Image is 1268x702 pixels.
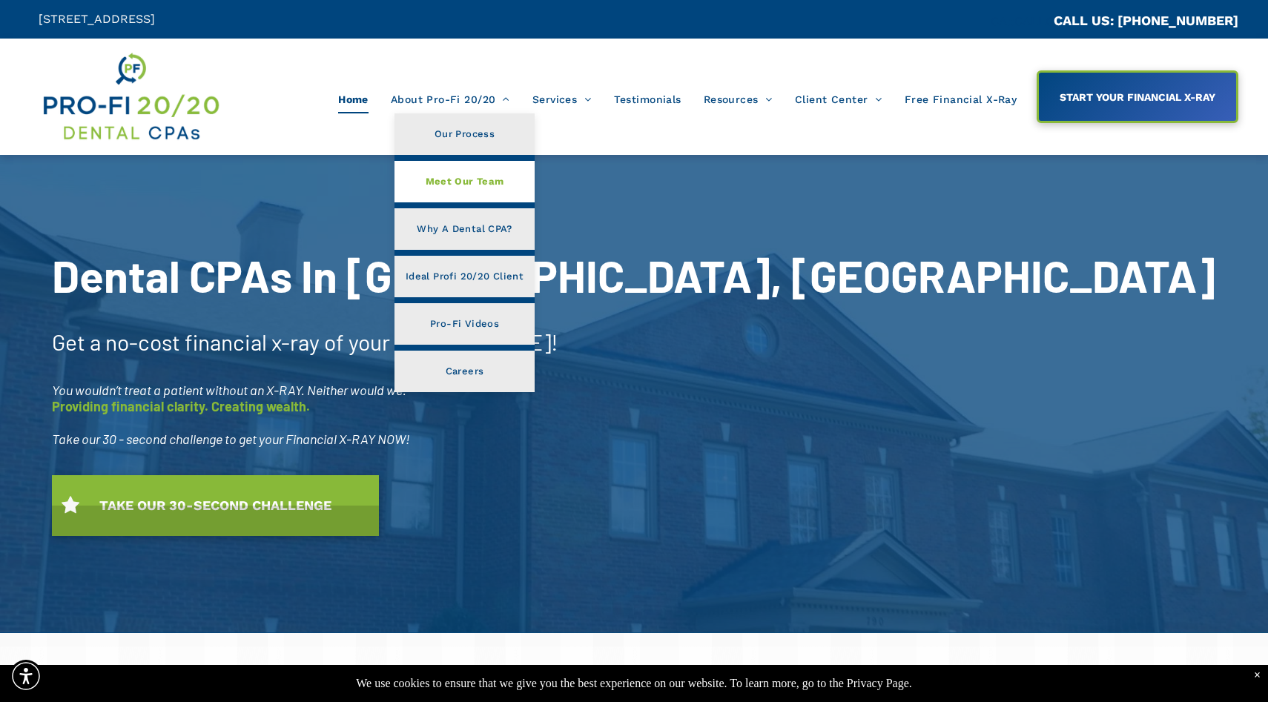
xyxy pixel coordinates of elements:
[417,219,512,239] span: Why A Dental CPA?
[52,382,406,398] span: You wouldn’t treat a patient without an X-RAY. Neither would we.
[435,125,495,144] span: Our Process
[1054,84,1221,110] span: START YOUR FINANCIAL X-RAY
[991,14,1054,28] span: CA::CALLC
[1254,669,1261,682] div: Dismiss notification
[430,314,499,334] span: Pro-Fi Videos
[394,256,535,297] a: Ideal Profi 20/20 Client
[1054,13,1238,28] a: CALL US: [PHONE_NUMBER]
[391,85,510,113] span: About Pro-Fi 20/20
[380,85,521,113] a: About Pro-Fi 20/20
[52,475,379,536] a: TAKE OUR 30-SECOND CHALLENGE
[324,328,558,355] span: of your business [DATE]!
[426,172,504,191] span: Meet Our Team
[52,398,310,414] span: Providing financial clarity. Creating wealth.
[10,660,42,692] div: Accessibility Menu
[394,303,535,345] a: Pro-Fi Videos
[521,85,603,113] a: Services
[784,85,894,113] a: Client Center
[52,328,101,355] span: Get a
[394,208,535,250] a: Why A Dental CPA?
[603,85,693,113] a: Testimonials
[406,267,524,286] span: Ideal Profi 20/20 Client
[52,431,410,447] span: Take our 30 - second challenge to get your Financial X-RAY NOW!
[327,85,380,113] a: Home
[94,490,337,520] span: TAKE OUR 30-SECOND CHALLENGE
[894,85,1028,113] a: Free Financial X-Ray
[41,50,220,144] img: Get Dental CPA Consulting, Bookkeeping, & Bank Loans
[52,248,1215,302] span: Dental CPAs In [GEOGRAPHIC_DATA], [GEOGRAPHIC_DATA]
[1037,70,1238,123] a: START YOUR FINANCIAL X-RAY
[105,328,320,355] span: no-cost financial x-ray
[39,12,155,26] span: [STREET_ADDRESS]
[446,362,484,381] span: Careers
[394,161,535,202] a: Meet Our Team
[693,85,784,113] a: Resources
[394,113,535,155] a: Our Process
[394,351,535,392] a: Careers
